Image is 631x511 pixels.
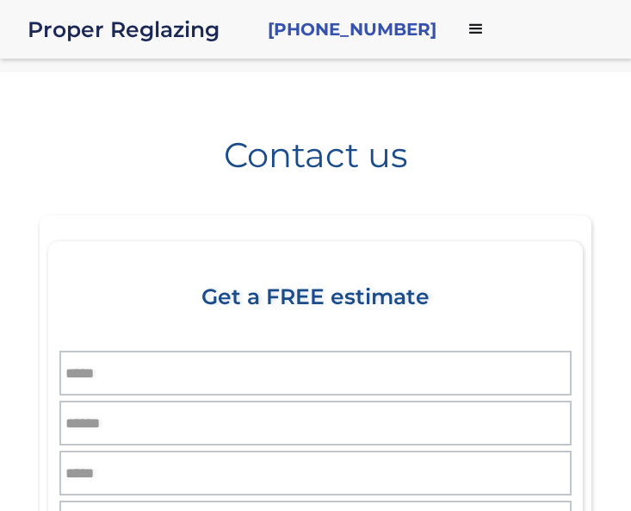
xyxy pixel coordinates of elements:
h1: Contact us [27,124,604,172]
a: home [28,17,254,41]
div: menu [450,3,502,55]
div: Proper Reglazing [28,17,254,41]
a: [PHONE_NUMBER] [268,17,436,41]
div: Get a FREE estimate [65,284,566,357]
